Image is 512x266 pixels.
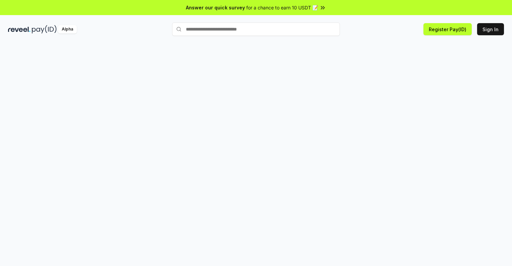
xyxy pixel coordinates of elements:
[8,25,31,34] img: reveel_dark
[477,23,504,35] button: Sign In
[246,4,318,11] span: for a chance to earn 10 USDT 📝
[423,23,472,35] button: Register Pay(ID)
[58,25,77,34] div: Alpha
[186,4,245,11] span: Answer our quick survey
[32,25,57,34] img: pay_id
